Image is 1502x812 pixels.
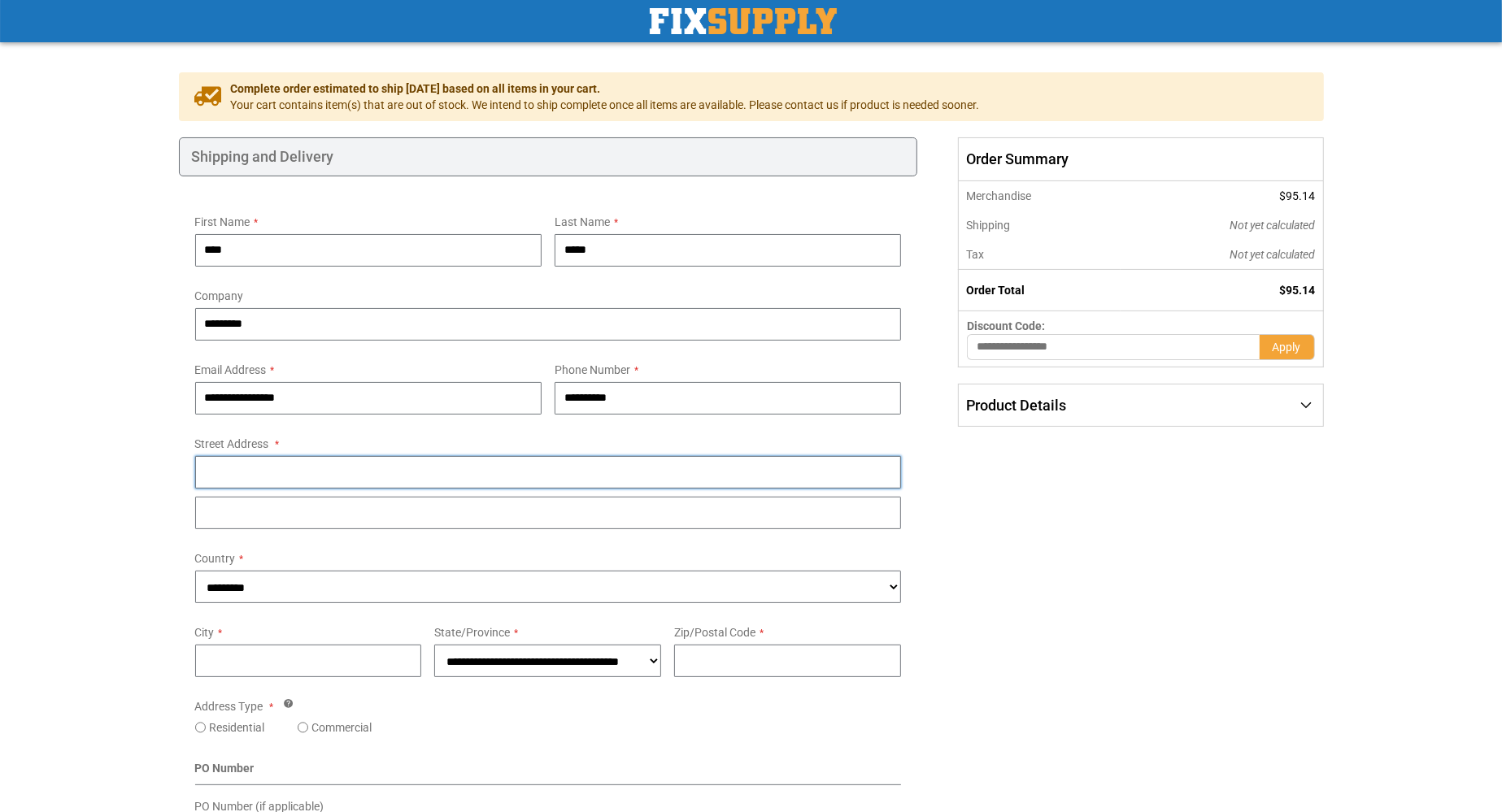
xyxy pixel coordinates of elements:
[555,363,630,376] span: Phone Number
[966,284,1025,297] strong: Order Total
[967,319,1045,332] span: Discount Code:
[555,215,610,228] span: Last Name
[959,240,1121,270] th: Tax
[650,8,837,34] img: Fix Industrial Supply
[231,97,980,113] span: Your cart contains item(s) that are out of stock. We intend to ship complete once all items are a...
[674,626,755,639] span: Zip/Postal Code
[195,626,215,639] span: City
[195,700,263,713] span: Address Type
[966,397,1066,414] span: Product Details
[1230,219,1316,232] span: Not yet calculated
[650,8,837,34] a: store logo
[195,363,267,376] span: Email Address
[195,552,236,565] span: Country
[1280,284,1316,297] span: $95.14
[434,626,510,639] span: State/Province
[195,437,269,450] span: Street Address
[1230,248,1316,261] span: Not yet calculated
[210,719,265,736] label: Residential
[958,137,1323,181] span: Order Summary
[195,289,244,302] span: Company
[312,719,372,736] label: Commercial
[966,219,1010,232] span: Shipping
[1260,334,1315,360] button: Apply
[195,215,250,228] span: First Name
[959,181,1121,211] th: Merchandise
[231,80,980,97] span: Complete order estimated to ship [DATE] based on all items in your cart.
[1280,189,1316,202] span: $95.14
[195,760,902,785] div: PO Number
[179,137,918,176] div: Shipping and Delivery
[1273,341,1301,354] span: Apply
